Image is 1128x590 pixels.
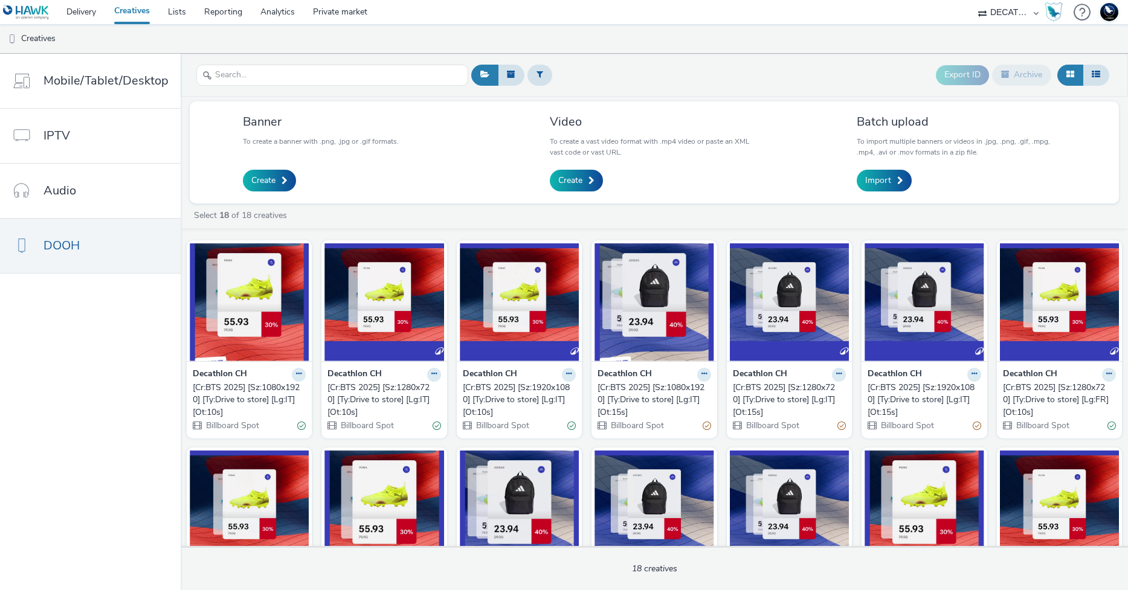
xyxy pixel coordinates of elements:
[463,368,517,382] strong: Decathlon CH
[1083,65,1109,85] button: Table
[463,382,571,418] div: [Cr:BTS 2025] [Sz:1920x1080] [Ty:Drive to store] [Lg:IT] [Ot:10s]
[190,451,309,568] img: [Cr:BTS 2025] [Sz:1920x1080] [Ty:Drive to store] [Lg:FR] [Ot:10s] visual
[1003,368,1057,382] strong: Decathlon CH
[598,368,652,382] strong: Decathlon CH
[196,65,468,86] input: Search...
[610,420,664,431] span: Billboard Spot
[1107,420,1116,432] div: Valid
[595,451,714,568] img: [Cr:BTS 2025] [Sz:1280x720] [Ty:Drive to store] [Lg:FR] [Ot:15s] visual
[297,420,306,432] div: Valid
[868,382,981,418] a: [Cr:BTS 2025] [Sz:1920x1080] [Ty:Drive to store] [Lg:IT] [Ot:15s]
[730,451,849,568] img: [Cr:BTS 2025] [Sz:1920x1080] [Ty:Drive to store] [Lg:FR] [Ot:15s] visual
[3,5,50,20] img: undefined Logo
[733,382,841,418] div: [Cr:BTS 2025] [Sz:1280x720] [Ty:Drive to store] [Lg:IT] [Ot:15s]
[567,420,576,432] div: Valid
[973,420,981,432] div: Partially valid
[193,382,306,418] a: [Cr:BTS 2025] [Sz:1080x1920] [Ty:Drive to store] [Lg:IT] [Ot:10s]
[190,243,309,361] img: [Cr:BTS 2025] [Sz:1080x1920] [Ty:Drive to store] [Lg:IT] [Ot:10s] visual
[219,210,229,221] strong: 18
[44,72,169,89] span: Mobile/Tablet/Desktop
[243,136,399,147] p: To create a banner with .png, .jpg or .gif formats.
[1000,451,1119,568] img: [Cr:BTS 2025] [Sz:1280x720] [Ty:Drive to store] [Lg:DE] [Ot:10s] visual
[460,451,579,568] img: [Cr:BTS 2025] [Sz:1080x1920] [Ty:Drive to store] [Lg:FR] [Ot:15s] visual
[193,368,247,382] strong: Decathlon CH
[1045,2,1063,22] img: Hawk Academy
[733,382,846,418] a: [Cr:BTS 2025] [Sz:1280x720] [Ty:Drive to store] [Lg:IT] [Ot:15s]
[865,451,984,568] img: [Cr:BTS 2025] [Sz:1080x1920] [Ty:Drive to store] [Lg:DE] [Ot:10s] visual
[598,382,706,418] div: [Cr:BTS 2025] [Sz:1080x1920] [Ty:Drive to store] [Lg:IT] [Ot:15s]
[550,170,603,191] a: Create
[550,136,759,158] p: To create a vast video format with .mp4 video or paste an XML vast code or vast URL.
[324,451,443,568] img: [Cr:BTS 2025] [Sz:1080x1920] [Ty:Drive to store] [Lg:FR] [Ot:10s] visual
[1000,243,1119,361] img: [Cr:BTS 2025] [Sz:1280x720] [Ty:Drive to store] [Lg:FR] [Ot:10s] visual
[733,368,787,382] strong: Decathlon CH
[745,420,799,431] span: Billboard Spot
[1045,2,1068,22] a: Hawk Academy
[460,243,579,361] img: [Cr:BTS 2025] [Sz:1920x1080] [Ty:Drive to store] [Lg:IT] [Ot:10s] visual
[324,243,443,361] img: [Cr:BTS 2025] [Sz:1280x720] [Ty:Drive to store] [Lg:IT] [Ot:10s] visual
[327,382,436,418] div: [Cr:BTS 2025] [Sz:1280x720] [Ty:Drive to store] [Lg:IT] [Ot:10s]
[251,175,276,187] span: Create
[730,243,849,361] img: [Cr:BTS 2025] [Sz:1280x720] [Ty:Drive to store] [Lg:IT] [Ot:15s] visual
[550,114,759,130] h3: Video
[44,182,76,199] span: Audio
[703,420,711,432] div: Partially valid
[327,382,440,418] a: [Cr:BTS 2025] [Sz:1280x720] [Ty:Drive to store] [Lg:IT] [Ot:10s]
[868,368,922,382] strong: Decathlon CH
[463,382,576,418] a: [Cr:BTS 2025] [Sz:1920x1080] [Ty:Drive to store] [Lg:IT] [Ot:10s]
[44,127,70,144] span: IPTV
[1057,65,1083,85] button: Grid
[598,382,711,418] a: [Cr:BTS 2025] [Sz:1080x1920] [Ty:Drive to store] [Lg:IT] [Ot:15s]
[992,65,1051,85] button: Archive
[475,420,529,431] span: Billboard Spot
[595,243,714,361] img: [Cr:BTS 2025] [Sz:1080x1920] [Ty:Drive to store] [Lg:IT] [Ot:15s] visual
[1100,3,1118,21] img: Support Hawk
[558,175,582,187] span: Create
[205,420,259,431] span: Billboard Spot
[433,420,441,432] div: Valid
[193,382,301,418] div: [Cr:BTS 2025] [Sz:1080x1920] [Ty:Drive to store] [Lg:IT] [Ot:10s]
[857,170,912,191] a: Import
[1003,382,1111,418] div: [Cr:BTS 2025] [Sz:1280x720] [Ty:Drive to store] [Lg:FR] [Ot:10s]
[880,420,934,431] span: Billboard Spot
[243,170,296,191] a: Create
[1003,382,1116,418] a: [Cr:BTS 2025] [Sz:1280x720] [Ty:Drive to store] [Lg:FR] [Ot:10s]
[868,382,976,418] div: [Cr:BTS 2025] [Sz:1920x1080] [Ty:Drive to store] [Lg:IT] [Ot:15s]
[327,368,382,382] strong: Decathlon CH
[936,65,989,85] button: Export ID
[857,114,1066,130] h3: Batch upload
[857,136,1066,158] p: To import multiple banners or videos in .jpg, .png, .gif, .mpg, .mp4, .avi or .mov formats in a z...
[6,33,18,45] img: dooh
[44,237,80,254] span: DOOH
[837,420,846,432] div: Partially valid
[632,563,677,574] span: 18 creatives
[1015,420,1069,431] span: Billboard Spot
[865,175,891,187] span: Import
[193,210,292,221] a: Select of 18 creatives
[865,243,984,361] img: [Cr:BTS 2025] [Sz:1920x1080] [Ty:Drive to store] [Lg:IT] [Ot:15s] visual
[340,420,394,431] span: Billboard Spot
[243,114,399,130] h3: Banner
